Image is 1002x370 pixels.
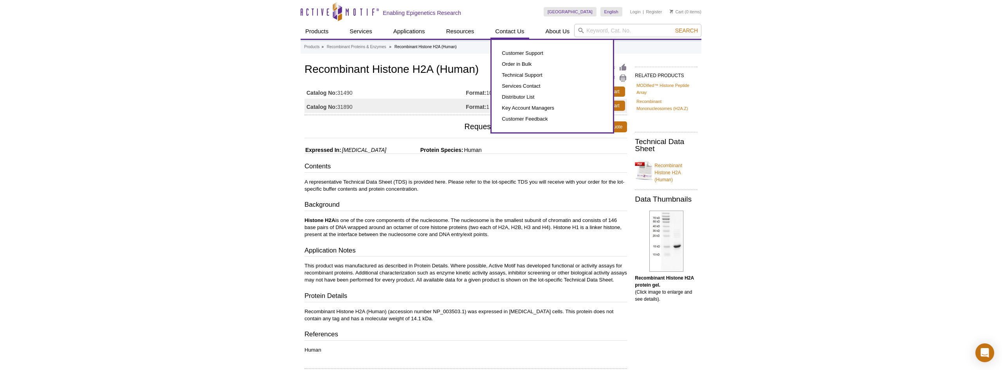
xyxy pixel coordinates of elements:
span: Protein Species: [388,147,463,153]
a: Login [630,9,641,14]
img: Your Cart [670,9,673,13]
strong: Catalog No: [306,103,337,110]
strong: Format: [466,89,486,96]
b: Recombinant Histone H2A protein gel. [635,275,694,288]
a: Cart [670,9,683,14]
p: This product was manufactured as described in Protein Details. Where possible, Active Motif has d... [305,262,627,283]
a: Contact Us [490,24,529,39]
strong: Catalog No: [306,89,337,96]
a: Recombinant Mononucleosomes (H2A.Z) [636,98,696,112]
p: (Click image to enlarge and see details). [635,274,697,303]
li: | [643,7,644,16]
span: Expressed In: [305,147,341,153]
a: English [600,7,622,16]
td: 1 mg [466,99,555,113]
a: Technical Support [499,70,605,81]
span: Request a quote for a bulk order [305,121,586,132]
h2: RELATED PRODUCTS [635,67,697,81]
p: is one of the core components of the nucleosome. The nucleosome is the smallest subunit of chroma... [305,217,627,238]
li: » [389,45,391,49]
li: Recombinant Histone H2A (Human) [395,45,457,49]
a: MODified™ Histone Peptide Array [636,82,696,96]
strong: Format: [466,103,486,110]
img: Recombinant Histone H2A protein gel. [649,211,683,272]
div: Open Intercom Messenger [975,343,994,362]
h1: Recombinant Histone H2A (Human) [305,63,627,77]
h3: Contents [305,162,627,173]
h2: Technical Data Sheet [635,138,697,152]
a: Products [301,24,333,39]
h3: Protein Details [305,291,627,302]
a: Resources [442,24,479,39]
span: Search [675,27,698,34]
a: Order in Bulk [499,59,605,70]
a: Distributor List [499,92,605,103]
a: Key Account Managers [499,103,605,114]
a: Products [304,43,319,51]
p: Human [305,347,627,354]
h2: Data Thumbnails [635,196,697,203]
a: Services Contact [499,81,605,92]
a: Customer Support [499,48,605,59]
a: Customer Feedback [499,114,605,125]
p: A representative Technical Data Sheet (TDS) is provided here. Please refer to the lot-specific TD... [305,179,627,193]
strong: Histone H2A [305,217,335,223]
a: Services [345,24,377,39]
a: [GEOGRAPHIC_DATA] [544,7,597,16]
p: Recombinant Histone H2A (Human) (accession number NP_003503.1) was expressed in [MEDICAL_DATA] ce... [305,308,627,322]
i: [MEDICAL_DATA] [342,147,386,153]
a: About Us [541,24,575,39]
input: Keyword, Cat. No. [574,24,701,37]
li: » [321,45,324,49]
h3: References [305,330,627,341]
a: Applications [389,24,430,39]
h3: Application Notes [305,246,627,257]
button: Search [673,27,700,34]
td: 100 µg [466,85,555,99]
a: Recombinant Histone H2A (Human) [635,157,697,183]
li: (0 items) [670,7,701,16]
span: Human [463,147,481,153]
td: 31890 [305,99,466,113]
h3: Background [305,200,627,211]
a: Recombinant Proteins & Enzymes [327,43,386,51]
td: 31490 [305,85,466,99]
a: Register [646,9,662,14]
h2: Enabling Epigenetics Research [383,9,461,16]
